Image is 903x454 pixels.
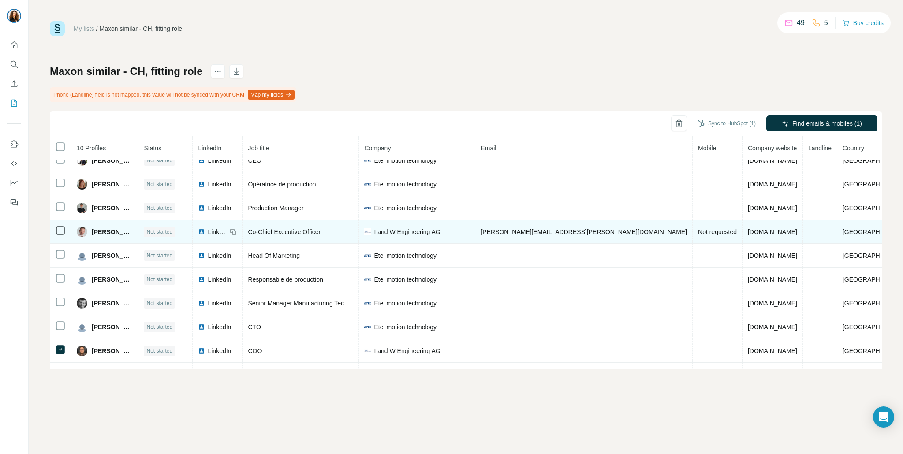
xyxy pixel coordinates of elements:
span: Not started [146,180,172,188]
span: [DOMAIN_NAME] [748,252,797,259]
img: company-logo [364,276,371,283]
img: Avatar [77,346,87,356]
button: Map my fields [248,90,295,100]
button: Dashboard [7,175,21,191]
span: [DOMAIN_NAME] [748,300,797,307]
span: Not started [146,156,172,164]
span: LinkedIn [198,145,221,152]
span: Find emails & mobiles (1) [792,119,862,128]
span: Opératrice de production [248,181,316,188]
button: Buy credits [843,17,884,29]
span: [DOMAIN_NAME] [748,181,797,188]
img: company-logo [364,300,371,307]
img: company-logo [364,324,371,331]
img: company-logo [364,347,371,354]
img: company-logo [364,228,371,235]
span: Country [843,145,864,152]
span: LinkedIn [208,180,231,189]
li: / [96,24,98,33]
span: Co-Chief Executive Officer [248,228,321,235]
span: LinkedIn [208,204,231,212]
h1: Maxon similar - CH, fitting role [50,64,203,78]
span: LinkedIn [208,323,231,331]
button: Enrich CSV [7,76,21,92]
span: Landline [808,145,832,152]
img: Avatar [77,227,87,237]
span: [DOMAIN_NAME] [748,205,797,212]
span: [DOMAIN_NAME] [748,324,797,331]
span: Job title [248,145,269,152]
img: LinkedIn logo [198,300,205,307]
button: Find emails & mobiles (1) [766,115,877,131]
img: LinkedIn logo [198,205,205,212]
img: Avatar [7,9,21,23]
span: Not started [146,275,172,283]
img: company-logo [364,205,371,212]
span: Not started [146,299,172,307]
span: I and W Engineering AG [374,346,440,355]
span: LinkedIn [208,156,231,165]
img: Avatar [77,155,87,166]
img: Avatar [77,203,87,213]
button: Quick start [7,37,21,53]
div: Maxon similar - CH, fitting role [100,24,183,33]
a: My lists [74,25,94,32]
span: [PERSON_NAME] [92,251,133,260]
span: Responsable de production [248,276,323,283]
div: Open Intercom Messenger [873,406,894,428]
span: Not started [146,228,172,236]
p: 49 [797,18,805,28]
span: Head Of Marketing [248,252,300,259]
span: Etel motion technology [374,275,437,284]
span: Production Manager [248,205,303,212]
img: LinkedIn logo [198,347,205,354]
span: Not started [146,204,172,212]
img: LinkedIn logo [198,157,205,164]
span: Senior Manager Manufacturing Technology [248,300,366,307]
span: Status [144,145,161,152]
img: Avatar [77,274,87,285]
span: COO [248,347,262,354]
span: I and W Engineering AG [374,227,440,236]
button: actions [211,64,225,78]
img: Avatar [77,298,87,309]
img: Avatar [77,250,87,261]
img: LinkedIn logo [198,228,205,235]
span: Etel motion technology [374,299,437,308]
img: LinkedIn logo [198,324,205,331]
img: company-logo [364,252,371,259]
span: [PERSON_NAME] [92,156,133,165]
span: Etel motion technology [374,156,437,165]
span: LinkedIn [208,346,231,355]
span: Company website [748,145,797,152]
span: Not started [146,252,172,260]
span: [PERSON_NAME][EMAIL_ADDRESS][PERSON_NAME][DOMAIN_NAME] [481,228,687,235]
span: LinkedIn [208,275,231,284]
span: [PERSON_NAME] [92,346,133,355]
span: CEO [248,157,261,164]
img: LinkedIn logo [198,252,205,259]
p: 5 [824,18,828,28]
span: [DOMAIN_NAME] [748,347,797,354]
span: [PERSON_NAME] [92,180,133,189]
img: company-logo [364,181,371,188]
span: LinkedIn [208,251,231,260]
button: Use Surfe API [7,156,21,171]
span: Etel motion technology [374,251,437,260]
span: Mobile [698,145,716,152]
button: Sync to HubSpot (1) [691,117,762,130]
span: Etel motion technology [374,323,437,331]
span: [PERSON_NAME] [92,275,133,284]
img: Surfe Logo [50,21,65,36]
span: Etel motion technology [374,204,437,212]
span: Etel motion technology [374,180,437,189]
button: Use Surfe on LinkedIn [7,136,21,152]
span: LinkedIn [208,299,231,308]
img: LinkedIn logo [198,276,205,283]
span: [DOMAIN_NAME] [748,228,797,235]
button: My lists [7,95,21,111]
span: [DOMAIN_NAME] [748,157,797,164]
img: LinkedIn logo [198,181,205,188]
span: [PERSON_NAME] [92,204,133,212]
img: company-logo [364,157,371,164]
